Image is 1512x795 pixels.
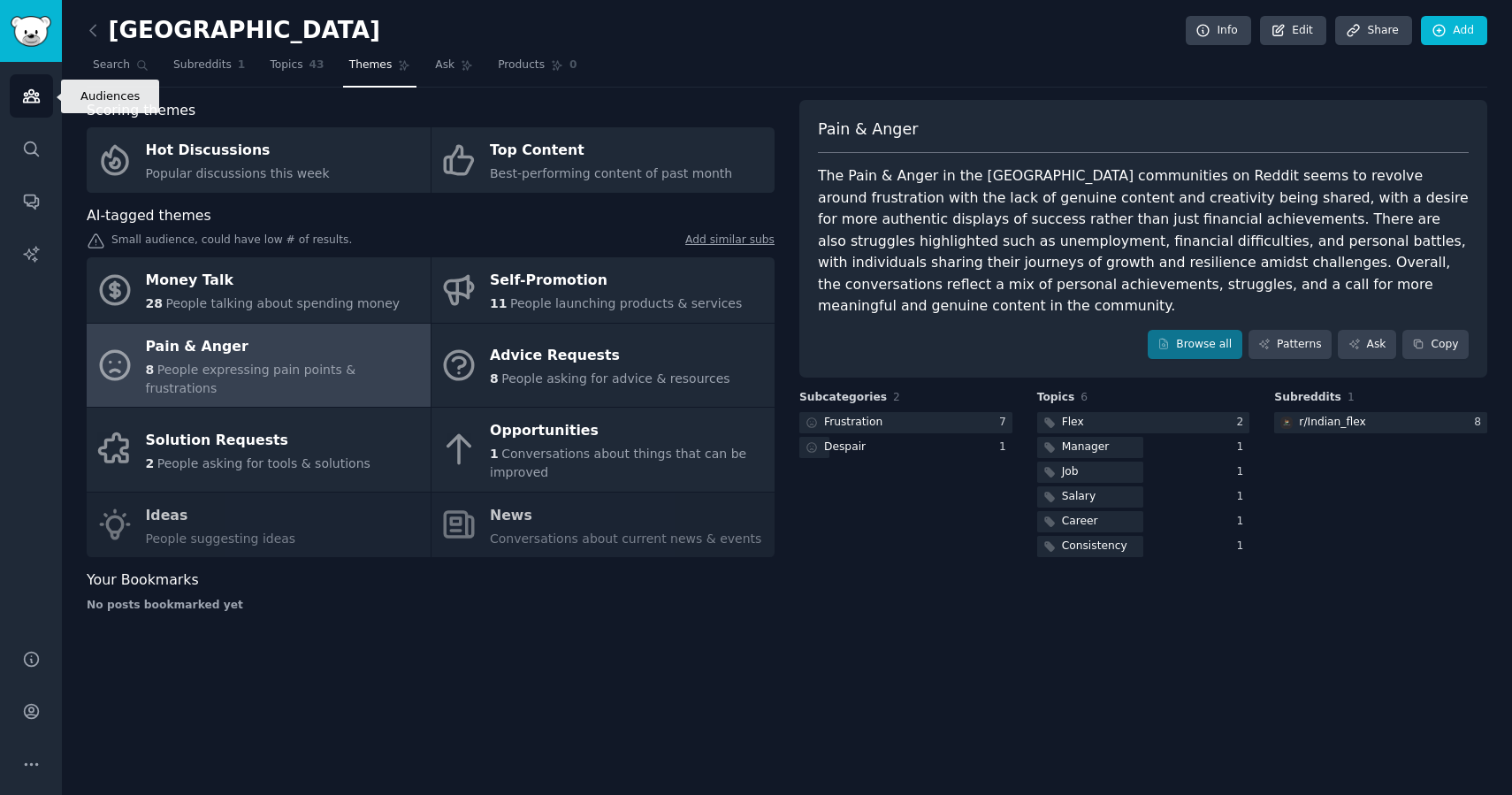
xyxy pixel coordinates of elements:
span: 1 [238,57,246,73]
div: Flex [1062,415,1084,431]
div: Small audience, could have low # of results. [87,233,775,251]
span: 2 [893,391,900,403]
span: People expressing pain points & frustrations [146,363,356,395]
a: Add similar subs [685,233,775,251]
div: 1 [1237,464,1250,480]
a: Ask [429,51,479,88]
div: Hot Discussions [146,137,330,165]
span: Popular discussions this week [146,166,330,180]
a: Info [1186,16,1251,46]
span: Conversations about things that can be improved [490,447,746,479]
a: Topics43 [263,51,330,88]
a: Top ContentBest-performing content of past month [431,127,775,193]
span: People talking about spending money [165,296,400,310]
a: Add [1421,16,1487,46]
a: Pain & Anger8People expressing pain points & frustrations [87,324,431,408]
div: Money Talk [146,267,401,295]
a: Self-Promotion11People launching products & services [431,257,775,323]
a: Salary1 [1037,486,1250,508]
span: Search [93,57,130,73]
span: 1 [490,447,499,461]
a: Money Talk28People talking about spending money [87,257,431,323]
div: 1 [1237,539,1250,554]
span: 8 [490,371,499,386]
span: People asking for advice & resources [501,371,729,386]
img: GummySearch logo [11,16,51,47]
div: Despair [824,440,866,455]
a: Subreddits1 [167,51,251,88]
span: Scoring themes [87,100,195,122]
span: 6 [1081,391,1088,403]
a: Edit [1260,16,1326,46]
a: Frustration7 [799,412,1012,434]
div: Top Content [490,137,732,165]
a: Ask [1338,330,1396,360]
a: Career1 [1037,511,1250,533]
a: Despair1 [799,437,1012,459]
div: The Pain & Anger in the [GEOGRAPHIC_DATA] communities on Reddit seems to revolve around frustrati... [818,165,1469,317]
button: Copy [1402,330,1469,360]
div: 7 [999,415,1012,431]
span: 1 [1348,391,1355,403]
a: Share [1335,16,1411,46]
span: Your Bookmarks [87,569,199,592]
h2: [GEOGRAPHIC_DATA] [87,17,380,45]
div: 1 [1237,514,1250,530]
a: Consistency1 [1037,536,1250,558]
div: Manager [1062,440,1110,455]
span: 0 [569,57,577,73]
span: Subreddits [1274,390,1341,406]
img: Indian_flex [1280,417,1293,429]
span: Subreddits [173,57,232,73]
div: 1 [1237,440,1250,455]
span: Products [498,57,545,73]
a: Indian_flexr/Indian_flex8 [1274,412,1487,434]
div: Career [1062,514,1098,530]
div: Consistency [1062,539,1127,554]
div: 2 [1237,415,1250,431]
a: Job1 [1037,462,1250,484]
a: Products0 [492,51,583,88]
span: Best-performing content of past month [490,166,732,180]
span: Themes [349,57,393,73]
div: Job [1062,464,1079,480]
span: Subcategories [799,390,887,406]
a: Search [87,51,155,88]
div: Self-Promotion [490,267,742,295]
span: 28 [146,296,163,310]
span: 2 [146,456,155,470]
a: Manager1 [1037,437,1250,459]
a: Flex2 [1037,412,1250,434]
div: Solution Requests [146,426,370,455]
span: 11 [490,296,507,310]
a: Hot DiscussionsPopular discussions this week [87,127,431,193]
div: 8 [1474,415,1487,431]
a: Themes [343,51,417,88]
div: Frustration [824,415,882,431]
a: Solution Requests2People asking for tools & solutions [87,408,431,492]
div: r/ Indian_flex [1299,415,1365,431]
div: Salary [1062,489,1096,505]
span: 43 [309,57,325,73]
span: Topics [1037,390,1075,406]
span: Ask [435,57,454,73]
span: People launching products & services [510,296,742,310]
div: Pain & Anger [146,333,422,361]
a: Patterns [1249,330,1332,360]
span: People asking for tools & solutions [157,456,370,470]
a: Advice Requests8People asking for advice & resources [431,324,775,408]
div: Advice Requests [490,342,730,371]
div: No posts bookmarked yet [87,598,775,614]
span: Topics [270,57,302,73]
div: 1 [1237,489,1250,505]
a: Opportunities1Conversations about things that can be improved [431,408,775,492]
div: Opportunities [490,417,766,446]
a: Browse all [1148,330,1242,360]
span: AI-tagged themes [87,205,211,227]
span: 8 [146,363,155,377]
div: 1 [999,440,1012,455]
span: Pain & Anger [818,118,918,141]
